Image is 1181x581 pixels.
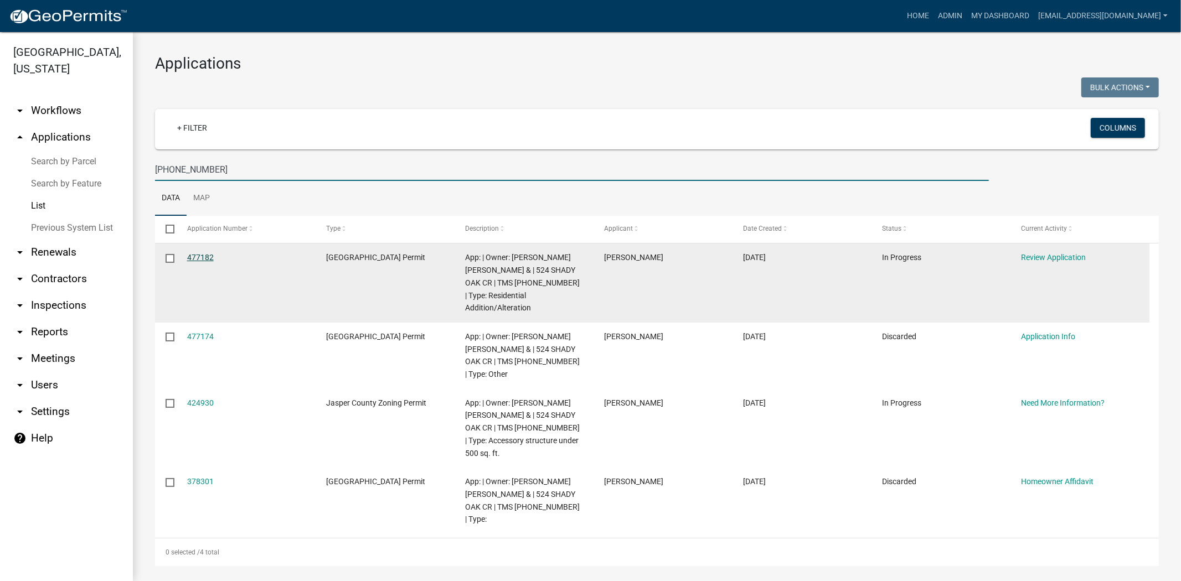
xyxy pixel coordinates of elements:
a: 477182 [187,253,214,262]
datatable-header-cell: Current Activity [1010,216,1149,242]
span: Date Created [743,225,782,232]
span: 02/19/2025 [743,477,766,486]
span: App: | Owner: SANTIBANEZ ARMANDO CAMARGO & | 524 SHADY OAK CR | TMS 039-00-07-015 | Type: Accesso... [465,398,580,458]
i: arrow_drop_down [13,246,27,259]
button: Columns [1091,118,1145,138]
a: Homeowner Affidavit [1021,477,1094,486]
span: Diana Jimenez Veledias [604,477,663,486]
datatable-header-cell: Type [315,216,454,242]
span: App: | Owner: SANTIBANEZ ARMANDO CAMARGO & | 524 SHADY OAK CR | TMS 039-00-07-015 | Type: [465,477,580,523]
i: arrow_drop_down [13,299,27,312]
a: Application Info [1021,332,1075,341]
i: arrow_drop_up [13,131,27,144]
i: arrow_drop_down [13,378,27,392]
span: Jasper County Building Permit [326,477,425,486]
span: App: | Owner: SANTIBANEZ ARMANDO CAMARGO & | 524 SHADY OAK CR | TMS 039-00-07-015 | Type: Residen... [465,253,580,312]
i: arrow_drop_down [13,405,27,418]
span: Jasper County Zoning Permit [326,398,426,407]
a: Need More Information? [1021,398,1105,407]
input: Search for applications [155,158,989,181]
span: Jasper County Building Permit [326,332,425,341]
span: Discarded [882,477,916,486]
a: + Filter [168,118,216,138]
h3: Applications [155,54,1159,73]
span: 09/11/2025 [743,332,766,341]
span: 05/22/2025 [743,398,766,407]
a: My Dashboard [967,6,1034,27]
datatable-header-cell: Date Created [733,216,871,242]
span: Current Activity [1021,225,1067,232]
span: Diana Jimenez Veledias [604,253,663,262]
span: Discarded [882,332,916,341]
a: Map [187,181,216,216]
i: arrow_drop_down [13,352,27,365]
span: Applicant [604,225,633,232]
datatable-header-cell: Description [455,216,594,242]
a: 424930 [187,398,214,407]
datatable-header-cell: Applicant [594,216,733,242]
i: help [13,432,27,445]
a: 378301 [187,477,214,486]
a: Data [155,181,187,216]
span: App: | Owner: SANTIBANEZ ARMANDO CAMARGO & | 524 SHADY OAK CR | TMS 039-00-07-015 | Type: Other [465,332,580,378]
datatable-header-cell: Application Number [176,216,315,242]
span: Diana Jimenez Veledias [604,332,663,341]
span: Description [465,225,499,232]
i: arrow_drop_down [13,272,27,286]
a: Admin [934,6,967,27]
span: Diana Jimenez Veledias [604,398,663,407]
div: 4 total [155,538,1159,566]
span: Jasper County Building Permit [326,253,425,262]
a: 477174 [187,332,214,341]
span: Type [326,225,341,232]
a: Home [902,6,934,27]
span: In Progress [882,398,921,407]
a: Review Application [1021,253,1086,262]
i: arrow_drop_down [13,104,27,117]
span: In Progress [882,253,921,262]
datatable-header-cell: Select [155,216,176,242]
datatable-header-cell: Status [871,216,1010,242]
span: Application Number [187,225,247,232]
a: [EMAIL_ADDRESS][DOMAIN_NAME] [1034,6,1172,27]
button: Bulk Actions [1081,77,1159,97]
span: Status [882,225,901,232]
span: 0 selected / [166,548,200,556]
span: 09/11/2025 [743,253,766,262]
i: arrow_drop_down [13,325,27,339]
